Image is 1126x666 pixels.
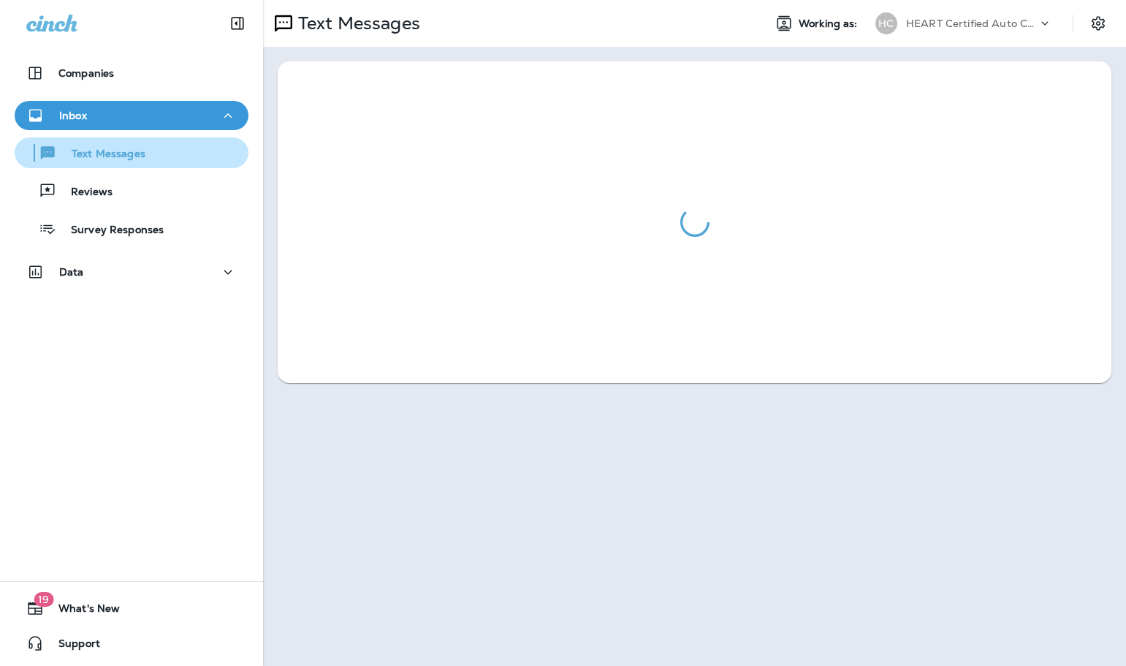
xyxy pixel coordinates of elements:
[217,9,258,38] button: Collapse Sidebar
[15,594,248,623] button: 19What's New
[44,637,100,655] span: Support
[56,224,164,238] p: Survey Responses
[58,67,114,79] p: Companies
[44,602,120,620] span: What's New
[15,257,248,287] button: Data
[57,148,145,162] p: Text Messages
[15,58,248,88] button: Companies
[15,137,248,168] button: Text Messages
[292,12,420,34] p: Text Messages
[15,213,248,244] button: Survey Responses
[875,12,897,34] div: HC
[906,18,1038,29] p: HEART Certified Auto Care
[15,175,248,206] button: Reviews
[59,110,87,121] p: Inbox
[799,18,861,30] span: Working as:
[56,186,113,200] p: Reviews
[15,101,248,130] button: Inbox
[1085,10,1111,37] button: Settings
[59,266,84,278] p: Data
[15,629,248,658] button: Support
[34,592,53,607] span: 19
